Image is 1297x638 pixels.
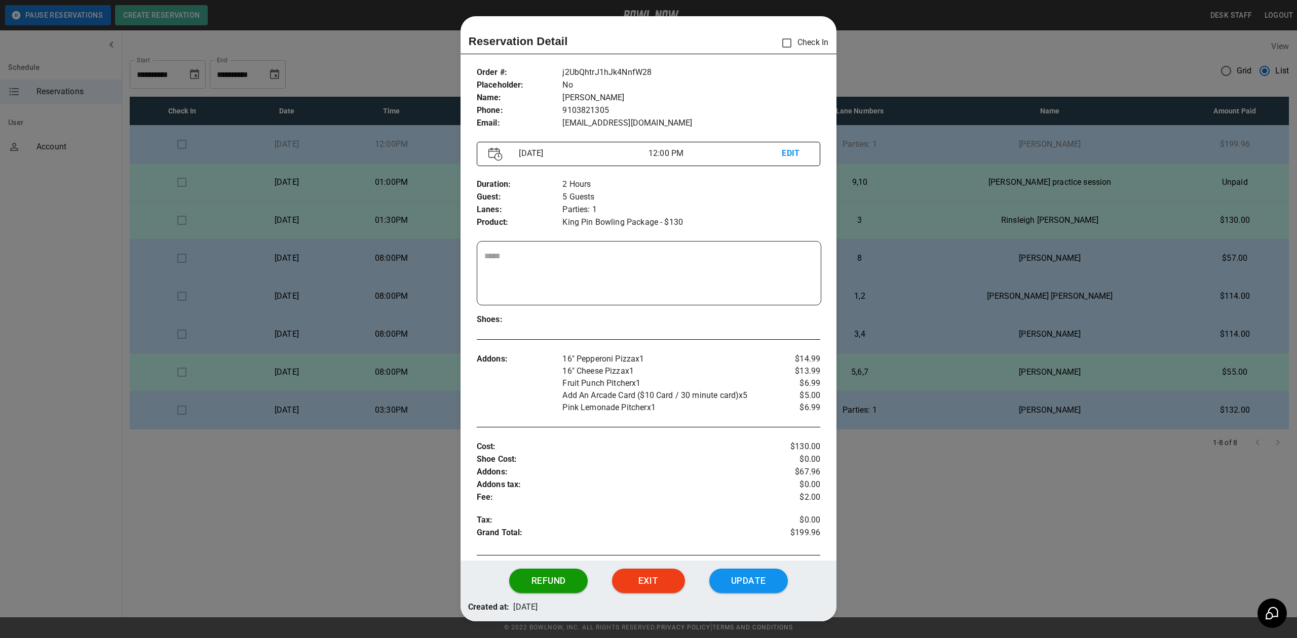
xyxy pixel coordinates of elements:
p: Shoe Cost : [477,453,763,466]
p: [DATE] [513,601,538,614]
p: Reservation Detail [469,33,568,50]
p: Grand Total : [477,527,763,542]
p: Name : [477,92,563,104]
p: [EMAIL_ADDRESS][DOMAIN_NAME] [562,117,820,130]
p: EDIT [782,147,809,160]
p: Fruit Punch Pitcher x 1 [562,377,763,389]
p: King Pin Bowling Package - $130 [562,216,820,229]
p: $6.99 [763,377,820,389]
p: Email : [477,117,563,130]
p: Fee : [477,491,763,504]
p: Pink Lemonade Pitcher x 1 [562,402,763,414]
p: Addons : [477,353,563,366]
p: Check In [776,32,828,54]
button: Update [709,569,788,593]
p: Add An Arcade Card ($10 Card / 30 minute card) x 5 [562,389,763,402]
p: 2 Hours [562,178,820,191]
p: j2UbQhtrJ1hJk4NnfW28 [562,66,820,79]
p: Addons : [477,466,763,478]
button: Refund [509,569,588,593]
p: $0.00 [763,478,820,491]
p: $5.00 [763,389,820,402]
p: Phone : [477,104,563,117]
p: [PERSON_NAME] [562,92,820,104]
p: 5 Guests [562,191,820,204]
p: Addons tax : [477,478,763,491]
p: Duration : [477,178,563,191]
p: Order # : [477,66,563,79]
p: $67.96 [763,466,820,478]
p: Parties: 1 [562,204,820,216]
p: Tax : [477,514,763,527]
p: Shoes : [477,313,563,326]
p: $0.00 [763,453,820,466]
button: Exit [612,569,685,593]
p: 16" Pepperoni Pizza x 1 [562,353,763,365]
img: Vector [488,147,503,161]
p: [DATE] [515,147,648,159]
p: Guest : [477,191,563,204]
p: $13.99 [763,365,820,377]
p: $6.99 [763,402,820,414]
p: Product : [477,216,563,229]
p: Created at: [468,601,510,614]
p: $130.00 [763,441,820,453]
p: Placeholder : [477,79,563,92]
p: 9103821305 [562,104,820,117]
p: $14.99 [763,353,820,365]
p: $199.96 [763,527,820,542]
p: Lanes : [477,204,563,216]
p: $2.00 [763,491,820,504]
p: No [562,79,820,92]
p: $0.00 [763,514,820,527]
p: 16" Cheese Pizza x 1 [562,365,763,377]
p: Cost : [477,441,763,453]
p: 12:00 PM [648,147,782,159]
